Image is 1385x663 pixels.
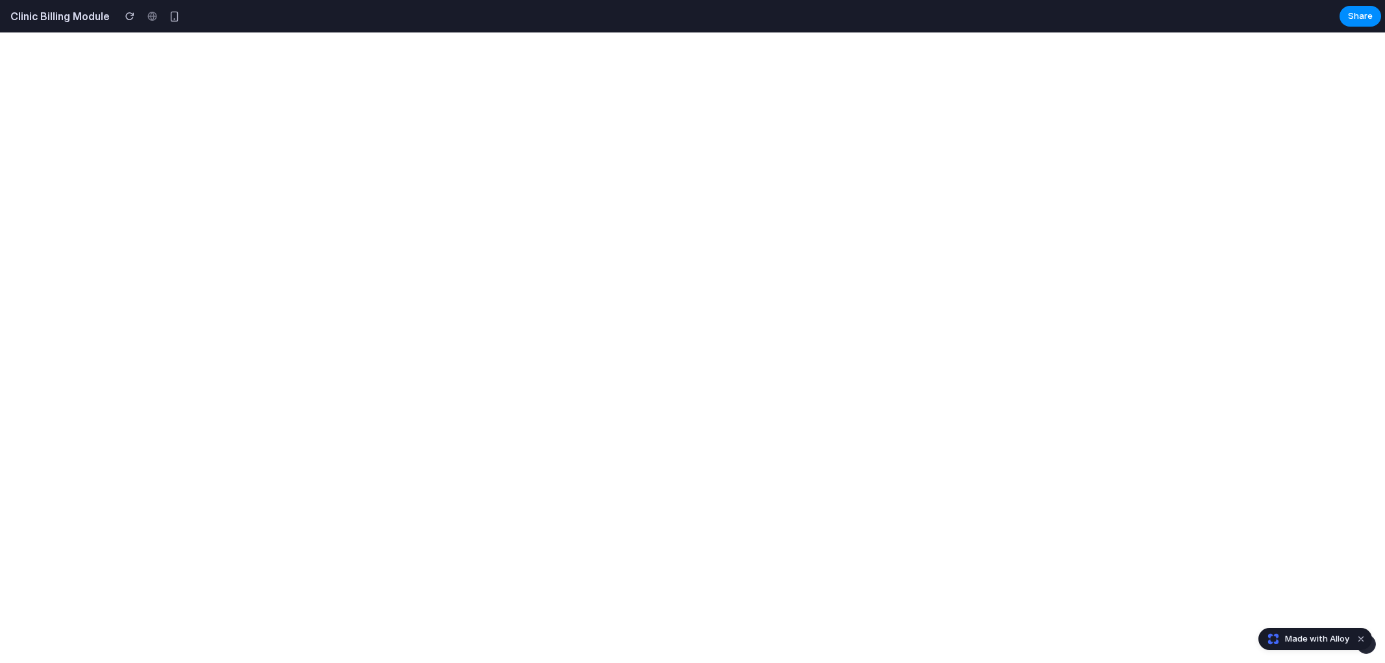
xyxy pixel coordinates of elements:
[1353,631,1369,647] button: Dismiss watermark
[5,8,110,24] h2: Clinic Billing Module
[1348,10,1373,23] span: Share
[1340,6,1381,27] button: Share
[1285,632,1349,645] span: Made with Alloy
[1259,632,1351,645] a: Made with Alloy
